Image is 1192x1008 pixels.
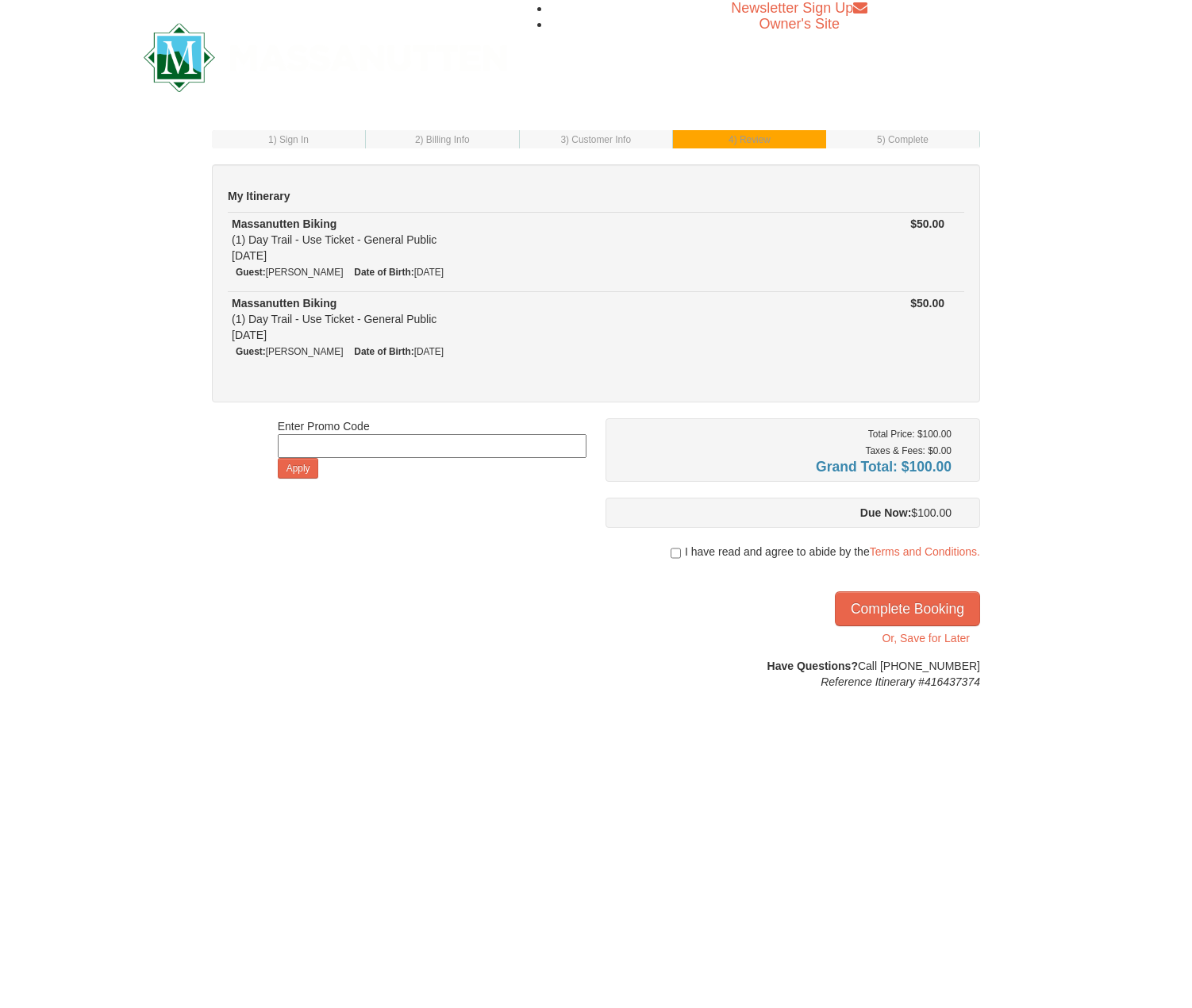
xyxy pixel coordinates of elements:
[354,346,444,357] small: [DATE]
[268,134,309,145] small: 1
[835,591,980,626] button: Complete Booking
[144,37,507,74] a: Massanutten Resort
[144,23,507,92] img: Massanutten Resort Logo
[232,217,336,230] strong: Massanutten Biking
[821,675,980,688] em: Reference Itinerary #416437374
[236,267,266,278] strong: Guest:
[236,346,343,357] small: [PERSON_NAME]
[866,445,952,456] small: Taxes & Fees: $0.00
[617,459,952,475] h4: Grand Total: $100.00
[415,134,470,145] small: 2
[232,216,705,264] div: (1) Day Trail - Use Ticket - General Public [DATE]
[910,297,944,310] strong: $50.00
[767,660,858,672] strong: Have Questions?
[278,418,586,479] div: Enter Promo Code
[228,188,964,204] h5: My Itinerary
[566,134,631,145] span: ) Customer Info
[560,134,631,145] small: 3
[860,506,912,519] strong: Due Now:
[232,297,336,310] strong: Massanutten Biking
[617,505,952,521] div: $100.00
[870,545,980,558] a: Terms and Conditions.
[236,267,343,278] small: [PERSON_NAME]
[685,544,980,560] span: I have read and agree to abide by the
[877,134,929,145] small: 5
[354,267,444,278] small: [DATE]
[910,217,944,230] strong: $50.00
[421,134,470,145] span: ) Billing Info
[232,295,705,343] div: (1) Day Trail - Use Ticket - General Public [DATE]
[882,134,929,145] span: ) Complete
[354,346,413,357] strong: Date of Birth:
[274,134,309,145] span: ) Sign In
[734,134,771,145] span: ) Review
[278,458,319,479] button: Apply
[868,429,952,440] small: Total Price: $100.00
[729,134,771,145] small: 4
[236,346,266,357] strong: Guest:
[871,626,980,650] button: Or, Save for Later
[354,267,413,278] strong: Date of Birth:
[759,16,840,32] a: Owner's Site
[606,658,980,690] div: Call [PHONE_NUMBER]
